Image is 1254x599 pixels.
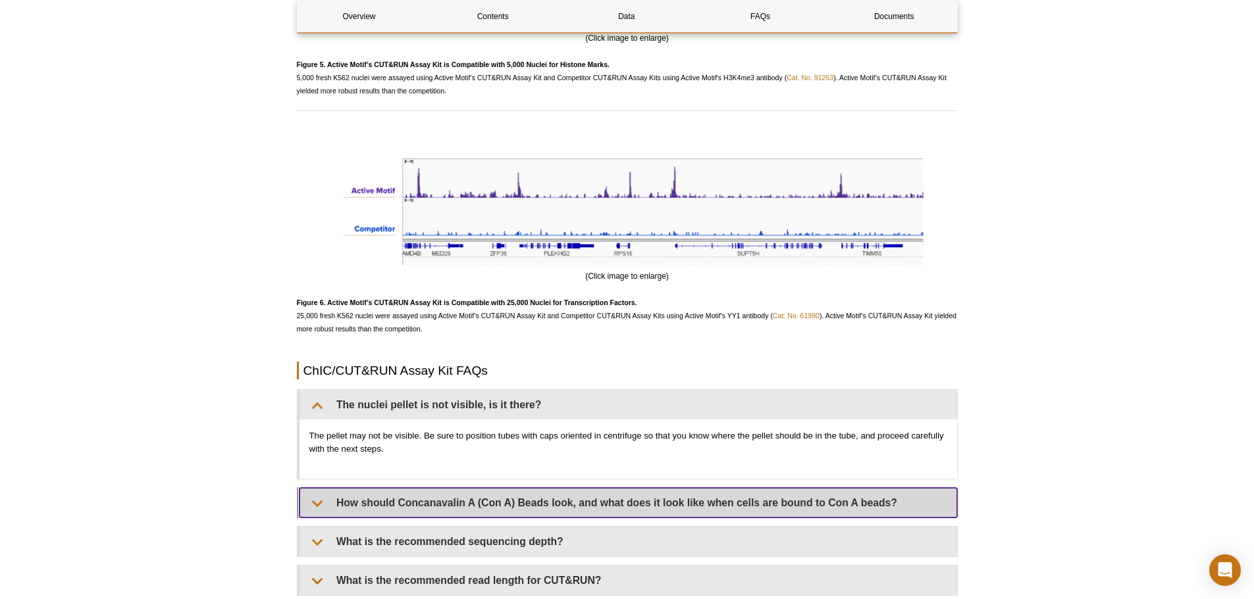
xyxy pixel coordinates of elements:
div: (Click image to enlarge) [297,158,958,282]
p: The pellet may not be visible. Be sure to position tubes with caps oriented in centrifuge so that... [309,429,947,456]
a: Cat. No. 91263 [787,74,833,82]
strong: Figure 5. Active Motif’s CUT&RUN Assay Kit is Compatible with 5,000 Nuclei for Histone Marks. [297,60,610,68]
summary: What is the recommended read length for CUT&RUN? [300,565,957,595]
a: Cat. No. 61980 [773,312,820,320]
span: 5,000 fresh K562 nuclei were assayed using Active Motif’s CUT&RUN Assay Kit and Competitor CUT&RU... [297,60,947,95]
div: Open Intercom Messenger [1209,554,1241,586]
summary: How should Concanavalin A (Con A) Beads look, and what does it look like when cells are bound to ... [300,488,957,517]
a: FAQs [698,1,822,32]
a: Data [565,1,689,32]
a: Overview [298,1,421,32]
span: 25,000 fresh K562 nuclei were assayed using Active Motif’s CUT&RUN Assay Kit and Competitor CUT&R... [297,299,956,333]
strong: Figure 6. Active Motif’s CUT&RUN Assay Kit is Compatible with 25,000 Nuclei for Transcription Fac... [297,299,637,306]
a: Documents [832,1,956,32]
img: CUT&RUN compared with published data [331,158,924,265]
h2: ChIC/CUT&RUN Assay Kit FAQs [297,362,958,379]
a: Contents [431,1,555,32]
summary: What is the recommended sequencing depth? [300,527,957,556]
summary: The nuclei pellet is not visible, is it there? [300,390,957,419]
